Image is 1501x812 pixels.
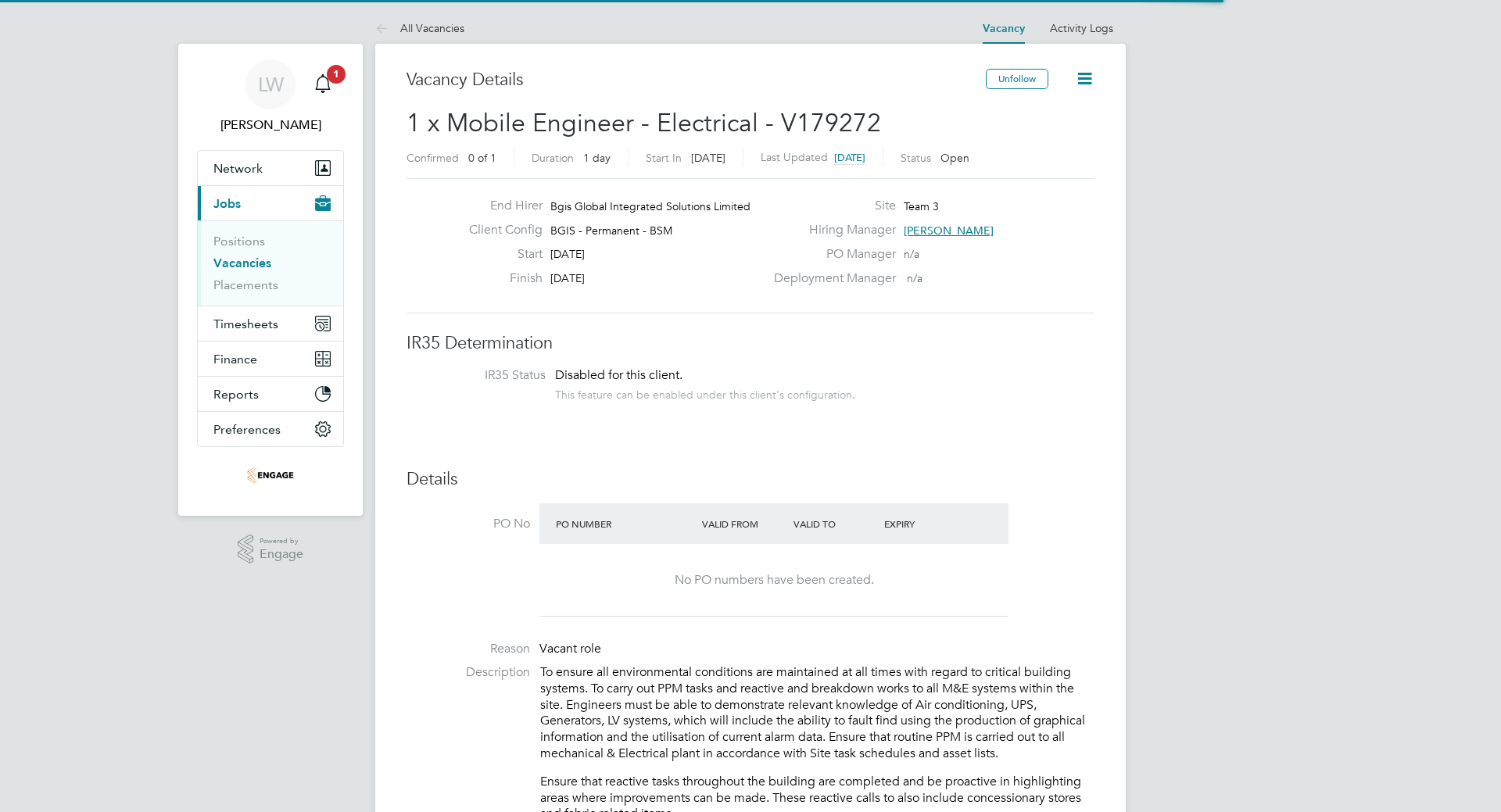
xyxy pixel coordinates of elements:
label: Last Updated [761,150,828,164]
nav: Main navigation [178,44,363,516]
a: Powered byEngage [238,535,304,564]
div: No PO numbers have been created. [555,572,993,588]
label: IR35 Status [422,367,546,384]
span: Timesheets [213,317,278,331]
label: Status [901,151,931,165]
label: Hiring Manager [765,222,896,238]
a: Vacancy [983,22,1025,35]
h3: Details [407,468,1094,491]
button: Jobs [198,186,343,220]
span: 0 of 1 [468,151,496,165]
a: Positions [213,234,265,249]
label: End Hirer [457,198,543,214]
span: Team 3 [904,199,939,213]
label: Client Config [457,222,543,238]
h3: IR35 Determination [407,332,1094,355]
h3: Vacancy Details [407,69,986,91]
label: Duration [532,151,574,165]
span: n/a [904,247,919,261]
span: [DATE] [550,271,585,285]
button: Preferences [198,412,343,446]
span: Liam Wright [197,116,344,134]
span: Network [213,161,263,176]
a: Vacancies [213,256,271,270]
button: Unfollow [986,69,1048,89]
label: Finish [457,270,543,287]
span: Jobs [213,196,241,211]
div: Expiry [880,510,972,538]
div: This feature can be enabled under this client's configuration. [555,384,855,402]
span: Open [940,151,969,165]
span: Powered by [260,535,303,548]
span: [DATE] [834,151,865,164]
p: To ensure all environmental conditions are maintained at all times with regard to critical buildi... [540,664,1094,762]
span: 1 x Mobile Engineer - Electrical - V179272 [407,108,881,138]
a: Go to home page [197,463,344,488]
span: Bgis Global Integrated Solutions Limited [550,199,750,213]
label: Deployment Manager [765,270,896,287]
div: Jobs [198,220,343,306]
label: PO No [407,516,530,532]
span: 1 [327,65,346,84]
label: Description [407,664,530,681]
span: LW [258,74,284,95]
button: Timesheets [198,306,343,341]
a: Placements [213,277,278,292]
span: Engage [260,548,303,561]
label: PO Manager [765,246,896,263]
span: Vacant role [539,641,601,656]
span: Finance [213,352,257,367]
div: Valid From [698,510,790,538]
label: Site [765,198,896,214]
label: Start [457,246,543,263]
a: Activity Logs [1050,21,1113,35]
img: serlimited-logo-retina.png [247,463,294,488]
span: Reports [213,387,259,402]
span: 1 day [583,151,611,165]
div: PO Number [552,510,698,538]
span: [DATE] [691,151,725,165]
button: Finance [198,342,343,376]
span: n/a [907,271,922,285]
button: Reports [198,377,343,411]
div: Valid To [790,510,881,538]
a: LW[PERSON_NAME] [197,59,344,134]
span: Disabled for this client. [555,367,682,383]
a: 1 [307,59,339,109]
span: [PERSON_NAME] [904,224,994,238]
a: All Vacancies [375,21,464,35]
span: BGIS - Permanent - BSM [550,224,672,238]
label: Confirmed [407,151,459,165]
span: Preferences [213,422,281,437]
span: [DATE] [550,247,585,261]
button: Network [198,151,343,185]
label: Start In [646,151,682,165]
label: Reason [407,641,530,657]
